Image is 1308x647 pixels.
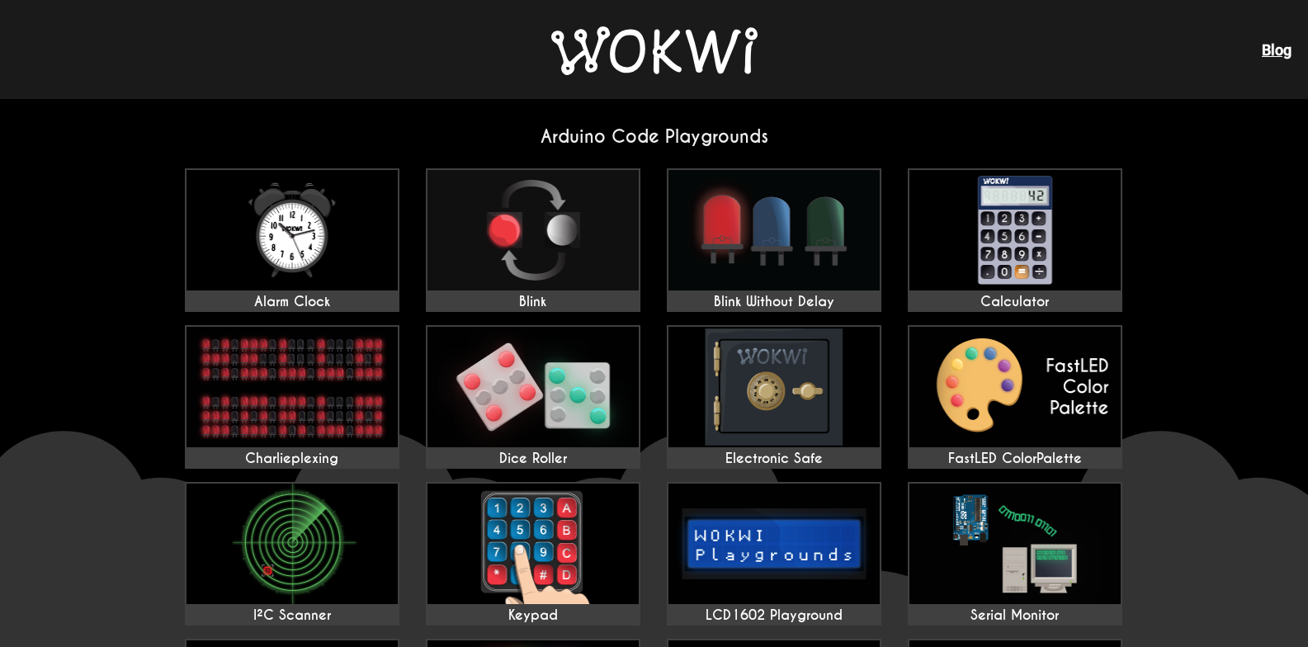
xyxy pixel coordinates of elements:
a: Keypad [426,482,640,626]
a: I²C Scanner [185,482,399,626]
a: FastLED ColorPalette [908,325,1122,469]
a: Serial Monitor [908,482,1122,626]
div: LCD1602 Playground [668,607,880,624]
div: Serial Monitor [909,607,1121,624]
div: Charlieplexing [187,451,398,467]
img: Keypad [427,484,639,604]
img: Dice Roller [427,327,639,447]
a: Alarm Clock [185,168,399,312]
img: I²C Scanner [187,484,398,604]
img: Alarm Clock [187,170,398,290]
img: Serial Monitor [909,484,1121,604]
h2: Arduino Code Playgrounds [172,125,1137,148]
img: Wokwi [551,26,758,75]
div: Calculator [909,294,1121,310]
a: Charlieplexing [185,325,399,469]
div: Blink Without Delay [668,294,880,310]
img: Electronic Safe [668,327,880,447]
a: LCD1602 Playground [667,482,881,626]
img: Charlieplexing [187,327,398,447]
img: FastLED ColorPalette [909,327,1121,447]
a: Electronic Safe [667,325,881,469]
a: Blink [426,168,640,312]
a: Dice Roller [426,325,640,469]
div: FastLED ColorPalette [909,451,1121,467]
img: LCD1602 Playground [668,484,880,604]
div: Dice Roller [427,451,639,467]
img: Calculator [909,170,1121,290]
div: Keypad [427,607,639,624]
div: I²C Scanner [187,607,398,624]
img: Blink [427,170,639,290]
img: Blink Without Delay [668,170,880,290]
div: Alarm Clock [187,294,398,310]
a: Calculator [908,168,1122,312]
div: Blink [427,294,639,310]
a: Blink Without Delay [667,168,881,312]
div: Electronic Safe [668,451,880,467]
a: Blog [1262,41,1291,59]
